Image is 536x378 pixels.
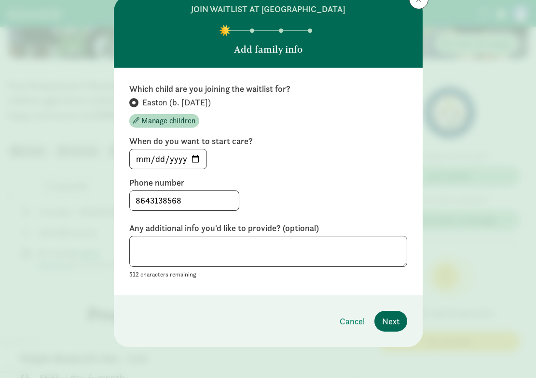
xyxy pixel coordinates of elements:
h6: join waitlist at [GEOGRAPHIC_DATA] [191,3,345,15]
label: When do you want to start care? [129,135,407,147]
button: Manage children [129,114,199,128]
button: Next [374,311,407,332]
span: Next [382,315,399,328]
p: Add family info [234,43,302,56]
span: Cancel [340,315,365,328]
span: Manage children [141,115,195,127]
label: Phone number [129,177,407,189]
label: Any additional info you'd like to provide? (optional) [129,222,407,234]
button: Cancel [332,311,372,332]
span: Easton (b. [DATE]) [142,97,211,108]
small: 512 characters remaining [129,270,196,278]
label: Which child are you joining the waitlist for? [129,83,407,95]
input: 5555555555 [130,191,239,210]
